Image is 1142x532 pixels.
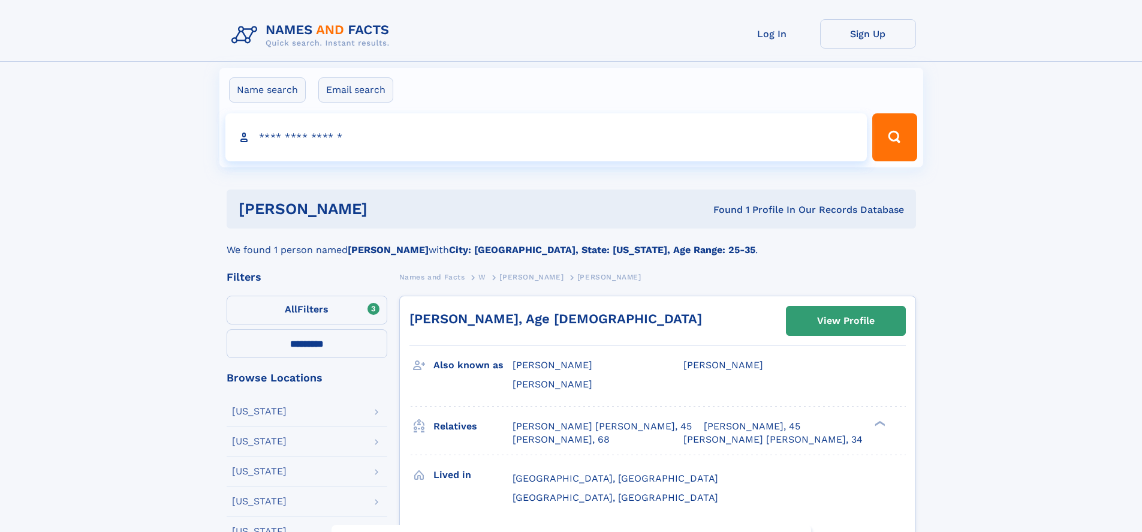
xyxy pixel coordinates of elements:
[225,113,867,161] input: search input
[285,303,297,315] span: All
[318,77,393,103] label: Email search
[540,203,904,217] div: Found 1 Profile In Our Records Database
[227,272,387,282] div: Filters
[817,307,875,335] div: View Profile
[232,497,287,506] div: [US_STATE]
[499,273,564,281] span: [PERSON_NAME]
[232,407,287,416] div: [US_STATE]
[787,306,905,335] a: View Profile
[227,372,387,383] div: Browse Locations
[872,419,886,427] div: ❯
[348,244,429,256] b: [PERSON_NAME]
[478,269,486,284] a: W
[227,296,387,324] label: Filters
[820,19,916,49] a: Sign Up
[513,420,692,433] a: [PERSON_NAME] [PERSON_NAME], 45
[499,269,564,284] a: [PERSON_NAME]
[513,492,718,503] span: [GEOGRAPHIC_DATA], [GEOGRAPHIC_DATA]
[229,77,306,103] label: Name search
[683,359,763,371] span: [PERSON_NAME]
[239,202,541,217] h1: [PERSON_NAME]
[513,433,610,446] a: [PERSON_NAME], 68
[409,311,702,326] a: [PERSON_NAME], Age [DEMOGRAPHIC_DATA]
[513,359,592,371] span: [PERSON_NAME]
[399,269,465,284] a: Names and Facts
[704,420,800,433] a: [PERSON_NAME], 45
[433,465,513,485] h3: Lived in
[227,229,916,257] div: We found 1 person named with .
[872,113,917,161] button: Search Button
[227,19,399,52] img: Logo Names and Facts
[232,437,287,446] div: [US_STATE]
[577,273,641,281] span: [PERSON_NAME]
[513,473,718,484] span: [GEOGRAPHIC_DATA], [GEOGRAPHIC_DATA]
[724,19,820,49] a: Log In
[433,355,513,375] h3: Also known as
[478,273,486,281] span: W
[433,416,513,437] h3: Relatives
[232,467,287,476] div: [US_STATE]
[513,378,592,390] span: [PERSON_NAME]
[683,433,863,446] a: [PERSON_NAME] [PERSON_NAME], 34
[449,244,755,256] b: City: [GEOGRAPHIC_DATA], State: [US_STATE], Age Range: 25-35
